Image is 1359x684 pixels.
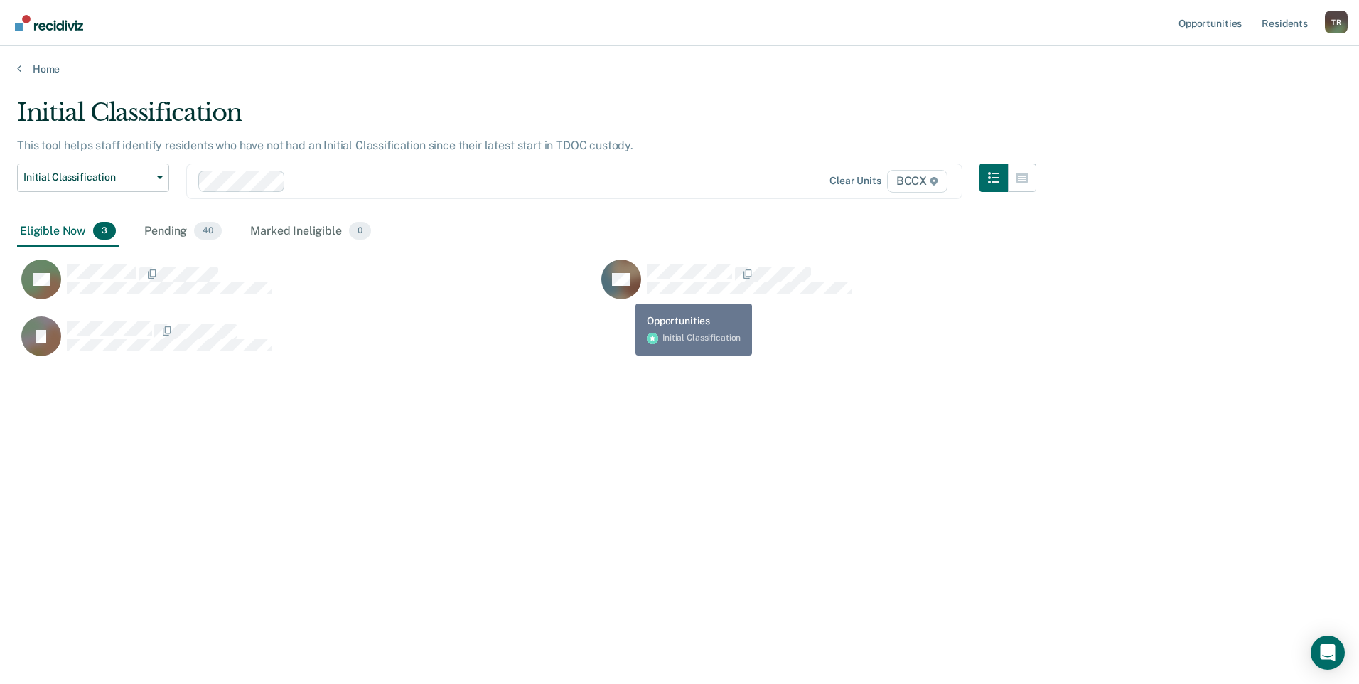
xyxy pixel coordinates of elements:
a: Home [17,63,1342,75]
span: 40 [194,222,222,240]
div: T R [1325,11,1348,33]
img: Recidiviz [15,15,83,31]
div: Pending40 [141,216,225,247]
div: Initial Classification [17,98,1036,139]
div: CaseloadOpportunityCell-00545137 [17,259,597,316]
button: Initial Classification [17,164,169,192]
p: This tool helps staff identify residents who have not had an Initial Classification since their l... [17,139,633,152]
div: Open Intercom Messenger [1311,636,1345,670]
span: Initial Classification [23,171,151,183]
span: 3 [93,222,116,240]
span: 0 [349,222,371,240]
div: Eligible Now3 [17,216,119,247]
div: CaseloadOpportunityCell-00566211 [597,259,1177,316]
div: Clear units [829,175,881,187]
button: Profile dropdown button [1325,11,1348,33]
div: CaseloadOpportunityCell-00296583 [17,316,597,373]
div: Marked Ineligible0 [247,216,374,247]
span: BCCX [887,170,947,193]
